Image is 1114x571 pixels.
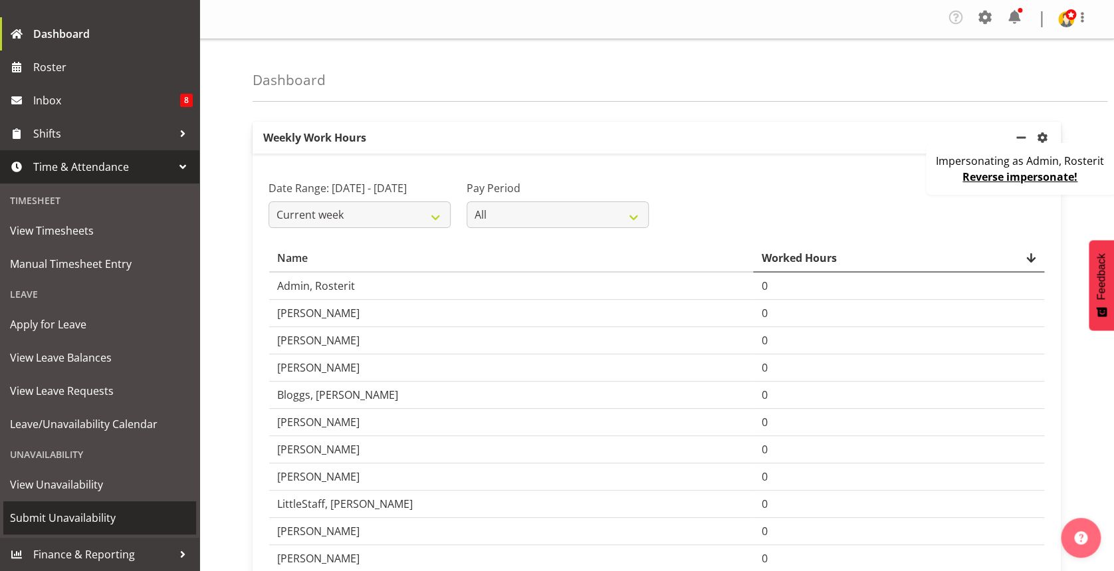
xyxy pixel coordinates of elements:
span: 0 [761,333,767,348]
td: [PERSON_NAME] [269,300,753,327]
span: Finance & Reporting [33,544,173,564]
span: 0 [761,497,767,511]
span: View Unavailability [10,475,189,495]
label: Date Range: [DATE] - [DATE] [269,180,451,196]
td: Bloggs, [PERSON_NAME] [269,382,753,409]
img: help-xxl-2.png [1074,531,1087,544]
div: Name [277,250,745,266]
span: Apply for Leave [10,314,189,334]
span: Shifts [33,124,173,144]
span: Submit Unavailability [10,508,189,528]
span: Dashboard [33,24,193,44]
span: Time & Attendance [33,157,173,177]
span: 0 [761,360,767,375]
div: Leave [3,281,196,308]
td: [PERSON_NAME] [269,409,753,436]
h4: Dashboard [253,72,326,88]
a: minimize [1013,122,1034,154]
span: Feedback [1095,253,1107,300]
span: 0 [761,415,767,429]
td: Admin, Rosterit [269,273,753,300]
span: View Timesheets [10,221,189,241]
label: Pay Period [467,180,649,196]
span: Roster [33,57,193,77]
a: View Timesheets [3,214,196,247]
p: Impersonating as Admin, Rosterit [936,153,1104,169]
td: [PERSON_NAME] [269,436,753,463]
td: [PERSON_NAME] [269,327,753,354]
div: Unavailability [3,441,196,468]
span: 0 [761,524,767,538]
a: View Leave Requests [3,374,196,407]
span: 8 [180,94,193,107]
span: View Leave Balances [10,348,189,368]
img: admin-rosteritf9cbda91fdf824d97c9d6345b1f660ea.png [1058,11,1074,27]
span: 0 [761,551,767,566]
span: 0 [761,279,767,293]
span: 0 [761,469,767,484]
a: Manual Timesheet Entry [3,247,196,281]
span: View Leave Requests [10,381,189,401]
div: Worked Hours [761,250,1036,266]
span: 0 [761,442,767,457]
span: Manual Timesheet Entry [10,254,189,274]
td: [PERSON_NAME] [269,354,753,382]
td: LittleStaff, [PERSON_NAME] [269,491,753,518]
a: Leave/Unavailability Calendar [3,407,196,441]
a: settings [1034,130,1056,146]
button: Feedback - Show survey [1089,240,1114,330]
a: Submit Unavailability [3,501,196,534]
a: Apply for Leave [3,308,196,341]
div: Timesheet [3,187,196,214]
span: 0 [761,388,767,402]
a: View Leave Balances [3,341,196,374]
span: Leave/Unavailability Calendar [10,414,189,434]
span: 0 [761,306,767,320]
a: View Unavailability [3,468,196,501]
span: Inbox [33,90,180,110]
a: Reverse impersonate! [962,170,1077,184]
td: [PERSON_NAME] [269,463,753,491]
p: Weekly Work Hours [253,122,1013,154]
td: [PERSON_NAME] [269,518,753,545]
